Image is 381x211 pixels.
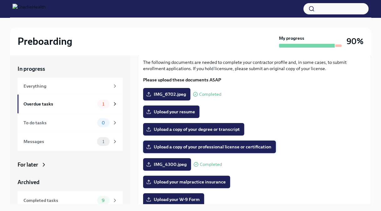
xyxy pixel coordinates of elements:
span: 1 [99,139,108,144]
img: CharlieHealth [13,4,46,14]
span: Upload your resume [147,109,195,115]
label: Upload your malpractice insurance [143,176,230,188]
label: Upload your resume [143,105,199,118]
span: IMG_6702.jpeg [147,91,186,97]
a: In progress [18,65,123,73]
span: Completed [199,92,221,97]
h3: 90% [347,36,363,47]
label: Upload a copy of your professional license or certification [143,141,276,153]
span: Upload your W-9 Form [147,196,200,203]
a: Archived [18,178,123,186]
span: Upload your malpractice insurance [147,179,226,185]
label: IMG_6702.jpeg [143,88,190,100]
a: To do tasks0 [18,113,123,132]
span: 1 [99,102,108,106]
span: 0 [98,121,109,125]
h2: Preboarding [18,35,72,48]
strong: My progress [279,35,304,41]
div: For later [18,161,38,168]
a: Everything [18,78,123,95]
a: Messages1 [18,132,123,151]
strong: Please upload these documents ASAP [143,77,221,83]
span: Upload a copy of your degree or transcript [147,126,240,132]
div: Completed tasks [23,197,95,204]
span: Completed [200,162,222,167]
span: 9 [98,198,108,203]
label: Upload your W-9 Form [143,193,204,206]
p: The following documents are needed to complete your contractor profile and, in some cases, to sub... [143,59,366,72]
span: IMG_4300.jpeg [147,161,187,167]
a: For later [18,161,123,168]
div: Overdue tasks [23,100,95,107]
div: Messages [23,138,95,145]
span: Upload a copy of your professional license or certification [147,144,271,150]
div: Everything [23,83,110,90]
label: Upload a copy of your degree or transcript [143,123,244,136]
label: IMG_4300.jpeg [143,158,191,171]
a: Completed tasks9 [18,191,123,210]
div: To do tasks [23,119,95,126]
a: Overdue tasks1 [18,95,123,113]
